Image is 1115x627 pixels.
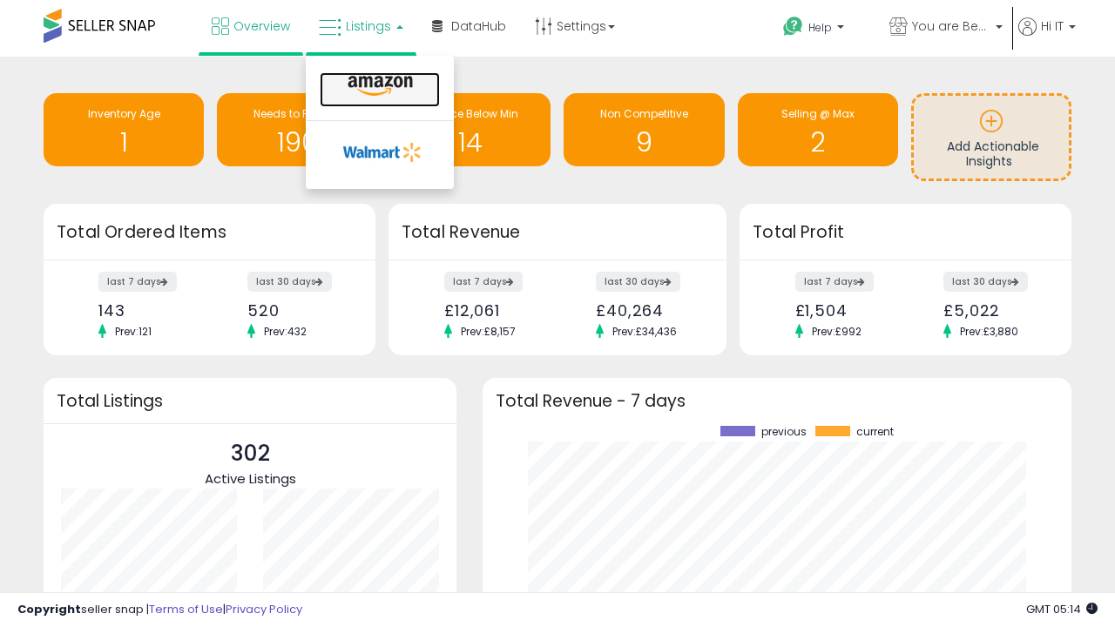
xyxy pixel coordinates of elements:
strong: Copyright [17,601,81,617]
a: Hi IT [1018,17,1076,57]
div: £1,504 [795,301,893,320]
a: Inventory Age 1 [44,93,204,166]
h1: 1 [52,128,195,157]
h3: Total Listings [57,394,443,408]
label: last 7 days [98,272,177,292]
label: last 7 days [444,272,523,292]
span: Needs to Reprice [253,106,341,121]
h1: 14 [399,128,542,157]
label: last 30 days [247,272,332,292]
h1: 9 [572,128,715,157]
i: Get Help [782,16,804,37]
a: Privacy Policy [226,601,302,617]
label: last 30 days [596,272,680,292]
span: previous [761,426,807,438]
span: Non Competitive [600,106,688,121]
label: last 7 days [795,272,874,292]
span: Prev: £992 [803,324,870,339]
a: Help [769,3,874,57]
p: 302 [205,437,296,470]
span: Prev: £3,880 [951,324,1027,339]
h3: Total Revenue [402,220,713,245]
h3: Total Profit [753,220,1058,245]
span: current [856,426,894,438]
h3: Total Ordered Items [57,220,362,245]
div: £5,022 [943,301,1041,320]
span: Prev: £8,157 [452,324,524,339]
a: Non Competitive 9 [564,93,724,166]
div: seller snap | | [17,602,302,618]
span: Active Listings [205,469,296,488]
span: Inventory Age [88,106,160,121]
span: Listings [346,17,391,35]
span: Selling @ Max [781,106,855,121]
span: Prev: 432 [255,324,315,339]
h1: 190 [226,128,368,157]
span: DataHub [451,17,506,35]
span: Add Actionable Insights [947,138,1039,171]
div: 520 [247,301,345,320]
span: Overview [233,17,290,35]
h1: 2 [747,128,889,157]
div: £12,061 [444,301,544,320]
span: BB Price Below Min [422,106,518,121]
span: Prev: 121 [106,324,160,339]
span: Prev: £34,436 [604,324,686,339]
span: Hi IT [1041,17,1064,35]
span: You are Beautiful ([GEOGRAPHIC_DATA]) [912,17,990,35]
a: Terms of Use [149,601,223,617]
span: 2025-10-13 05:14 GMT [1026,601,1098,617]
span: Help [808,20,832,35]
div: 143 [98,301,196,320]
a: Add Actionable Insights [914,96,1069,179]
a: Needs to Reprice 190 [217,93,377,166]
h3: Total Revenue - 7 days [496,394,1058,408]
label: last 30 days [943,272,1028,292]
div: £40,264 [596,301,696,320]
a: Selling @ Max 2 [738,93,898,166]
a: BB Price Below Min 14 [390,93,551,166]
